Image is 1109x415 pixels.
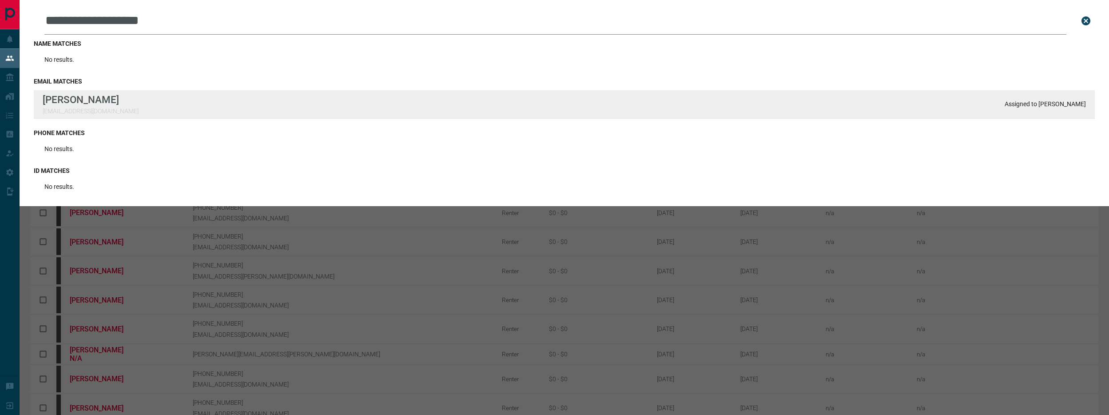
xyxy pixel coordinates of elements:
[1077,12,1095,30] button: close search bar
[34,40,1095,47] h3: name matches
[43,108,139,115] p: [EMAIL_ADDRESS][DOMAIN_NAME]
[44,183,74,190] p: No results.
[34,129,1095,136] h3: phone matches
[34,78,1095,85] h3: email matches
[43,94,139,105] p: [PERSON_NAME]
[34,167,1095,174] h3: id matches
[44,56,74,63] p: No results.
[1005,100,1086,108] p: Assigned to [PERSON_NAME]
[44,145,74,152] p: No results.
